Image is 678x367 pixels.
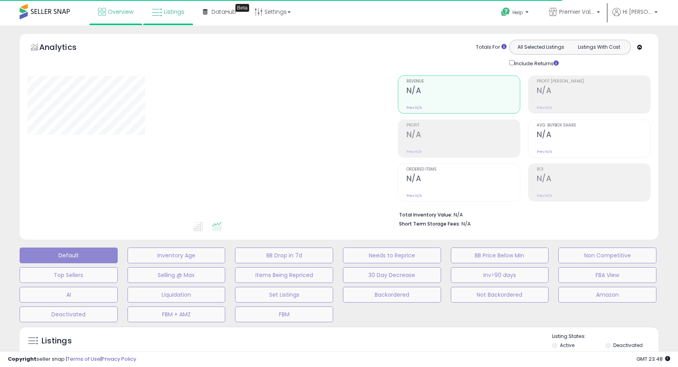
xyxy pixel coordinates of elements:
button: Inventory Age [128,248,226,263]
span: Premier Value Marketplace LLC [559,8,594,16]
small: Prev: N/A [537,149,552,154]
span: N/A [461,220,471,228]
i: Get Help [501,7,510,17]
span: Avg. Buybox Share [537,123,650,128]
button: Listings With Cost [570,42,628,52]
button: Selling @ Max [128,267,226,283]
div: Include Returns [503,59,568,68]
span: Ordered Items [406,167,520,172]
button: Liquidation [128,287,226,303]
div: seller snap | | [8,356,136,363]
span: Overview [108,8,133,16]
button: FBA View [558,267,656,283]
strong: Copyright [8,355,36,363]
span: Listings [164,8,184,16]
h2: N/A [406,174,520,185]
h2: N/A [406,86,520,97]
div: Totals For [476,44,507,51]
small: Prev: N/A [406,193,422,198]
h2: N/A [406,130,520,141]
a: Help [495,1,536,26]
a: Hi [PERSON_NAME] [612,8,658,26]
button: Not Backordered [451,287,549,303]
b: Short Term Storage Fees: [399,220,460,227]
span: Profit [PERSON_NAME] [537,79,650,84]
button: Non Competitive [558,248,656,263]
button: Deactivated [20,306,118,322]
button: Inv>90 days [451,267,549,283]
button: Items Being Repriced [235,267,333,283]
button: Needs to Reprice [343,248,441,263]
button: FBM [235,306,333,322]
span: DataHub [211,8,236,16]
button: Amazon [558,287,656,303]
button: Backordered [343,287,441,303]
button: FBM + AMZ [128,306,226,322]
button: BB Price Below Min [451,248,549,263]
small: Prev: N/A [406,149,422,154]
h2: N/A [537,174,650,185]
li: N/A [399,209,645,219]
span: Hi [PERSON_NAME] [623,8,652,16]
button: Default [20,248,118,263]
button: 30 Day Decrease [343,267,441,283]
button: AI [20,287,118,303]
button: Top Sellers [20,267,118,283]
h5: Analytics [39,42,92,55]
span: Profit [406,123,520,128]
span: Revenue [406,79,520,84]
button: Set Listings [235,287,333,303]
span: Help [512,9,523,16]
h2: N/A [537,130,650,141]
small: Prev: N/A [537,105,552,110]
h2: N/A [537,86,650,97]
button: BB Drop in 7d [235,248,333,263]
button: All Selected Listings [512,42,570,52]
small: Prev: N/A [406,105,422,110]
b: Total Inventory Value: [399,211,452,218]
span: ROI [537,167,650,172]
small: Prev: N/A [537,193,552,198]
div: Tooltip anchor [235,4,249,12]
